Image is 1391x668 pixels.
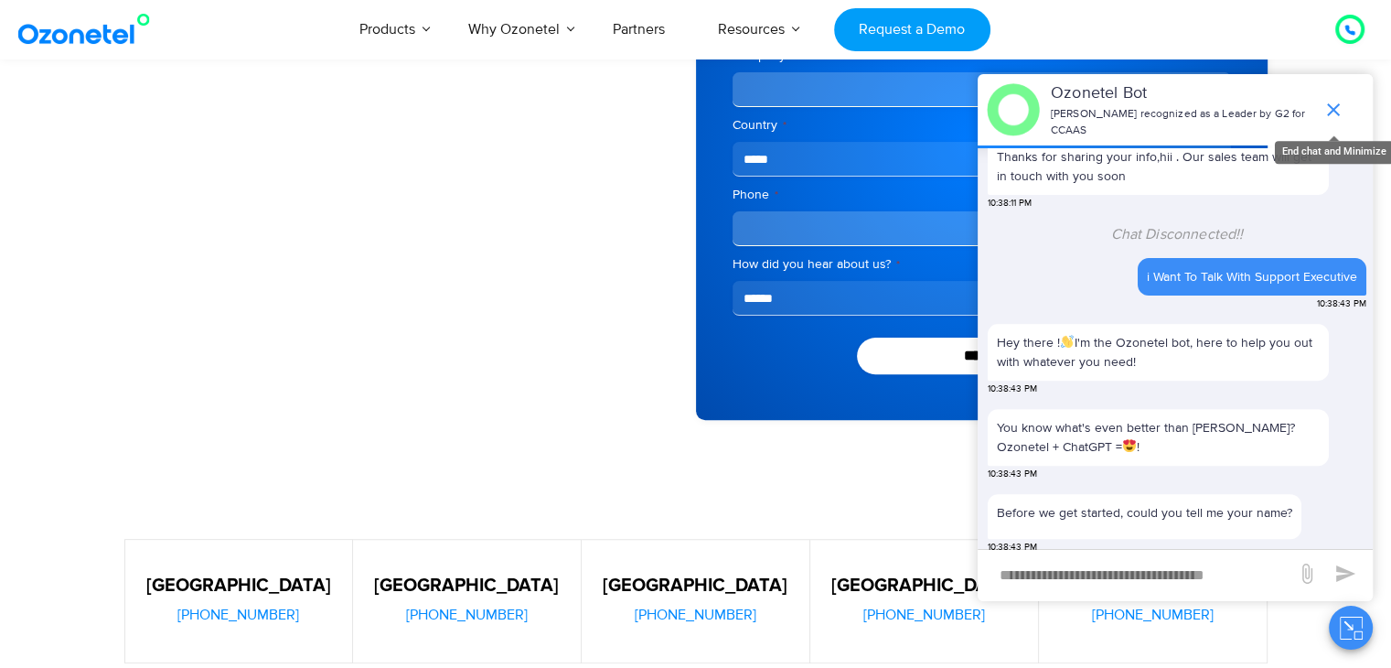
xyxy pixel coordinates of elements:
span: 10:38:43 PM [988,541,1037,555]
p: Before we get started, could you tell me your name? [997,503,1292,523]
h5: [GEOGRAPHIC_DATA] [600,576,791,595]
div: i Want To Talk With Support Executive [1147,267,1357,286]
p: Ozonetel Bot [1051,81,1313,106]
a: [PHONE_NUMBER] [406,608,528,622]
label: Phone [733,186,1231,204]
a: [PHONE_NUMBER] [177,608,299,622]
p: You know what's even better than [PERSON_NAME]? Ozonetel + ChatGPT = ! [997,418,1320,457]
img: 😍 [1123,439,1136,452]
p: Hey there ! I'm the Ozonetel bot, here to help you out with whatever you need! [997,333,1320,372]
span: end chat or minimize [1315,92,1352,128]
div: new-msg-input [987,559,1287,592]
a: Request a Demo [834,8,990,51]
span: 10:38:43 PM [988,468,1037,481]
span: 10:38:43 PM [1317,297,1366,311]
img: 👋 [1061,335,1074,348]
a: [PHONE_NUMBER] [635,608,756,622]
p: Thanks for sharing your info,hii . Our sales team will get in touch with you soon [997,147,1320,186]
span: 10:38:11 PM [988,197,1032,210]
img: header [987,83,1040,136]
h5: [GEOGRAPHIC_DATA] [144,576,334,595]
p: [PERSON_NAME] recognized as a Leader by G2 for CCAAS [1051,106,1313,139]
label: Country [733,116,1231,135]
button: Close chat [1329,606,1373,650]
span: 10:38:43 PM [988,382,1037,396]
label: How did you hear about us? [733,255,1231,274]
a: [PHONE_NUMBER] [863,608,985,622]
span: Chat Disconnected!! [1111,225,1244,243]
h5: [GEOGRAPHIC_DATA] [371,576,562,595]
h5: [GEOGRAPHIC_DATA] [829,576,1020,595]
